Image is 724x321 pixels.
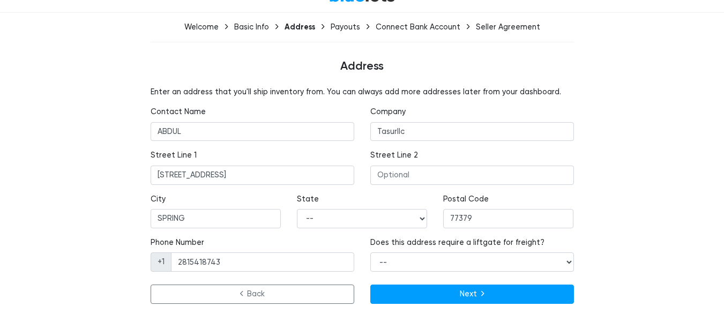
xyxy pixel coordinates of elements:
div: Payouts [331,23,360,32]
button: Next [370,285,574,304]
a: Back [151,285,354,304]
label: State [297,193,319,205]
label: Contact Name [151,106,206,118]
p: Enter an address that you'll ship inventory from. You can always add more addresses later from yo... [151,86,574,98]
div: Basic Info [234,23,269,32]
label: Street Line 1 [151,150,197,161]
div: Address [285,22,315,32]
span: +1 [151,252,171,272]
label: City [151,193,166,205]
input: Optional [370,122,574,141]
input: Optional [370,166,574,185]
h4: Address [41,59,684,73]
div: Connect Bank Account [376,23,460,32]
label: Street Line 2 [370,150,418,161]
div: Seller Agreement [476,23,540,32]
label: Company [370,106,406,118]
input: Only used to arrange shipping [171,252,354,272]
label: Phone Number [151,237,204,249]
label: Does this address require a liftgate for freight? [370,237,544,249]
label: Postal Code [443,193,489,205]
div: Welcome [184,23,219,32]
